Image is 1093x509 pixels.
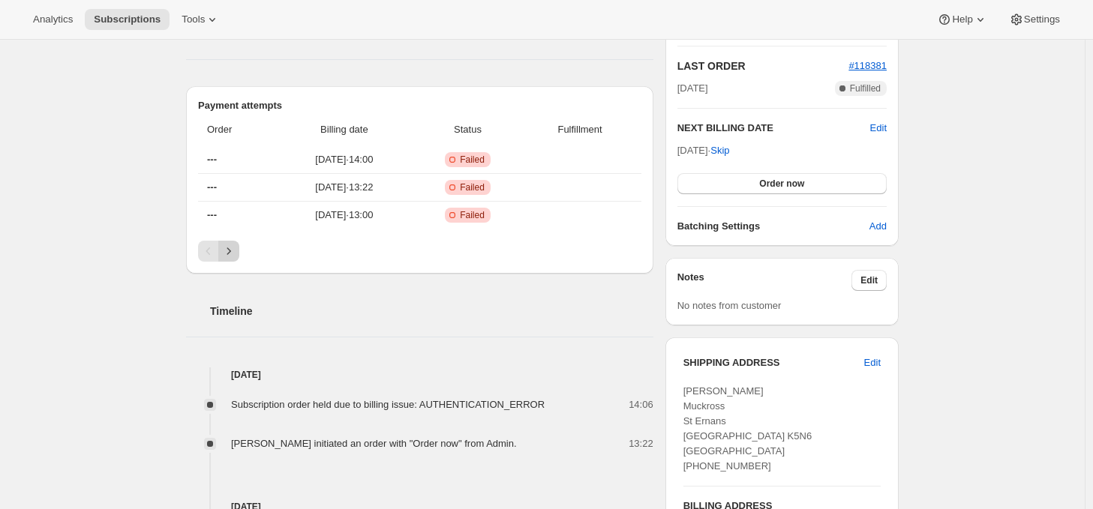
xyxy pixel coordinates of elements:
[683,355,864,370] h3: SHIPPING ADDRESS
[24,9,82,30] button: Analytics
[231,438,517,449] span: [PERSON_NAME] initiated an order with "Order now" from Admin.
[860,274,878,286] span: Edit
[855,351,890,375] button: Edit
[460,154,485,166] span: Failed
[94,13,161,25] span: Subscriptions
[677,173,887,194] button: Order now
[710,143,729,158] span: Skip
[851,270,887,291] button: Edit
[85,9,170,30] button: Subscriptions
[850,82,881,94] span: Fulfilled
[198,113,276,146] th: Order
[848,58,887,73] button: #118381
[864,355,881,370] span: Edit
[683,385,812,472] span: [PERSON_NAME] Muckross St Ernans [GEOGRAPHIC_DATA] K5N6 [GEOGRAPHIC_DATA] [PHONE_NUMBER]
[207,181,217,193] span: ---
[677,270,852,291] h3: Notes
[33,13,73,25] span: Analytics
[952,13,972,25] span: Help
[281,208,407,223] span: [DATE] · 13:00
[281,180,407,195] span: [DATE] · 13:22
[869,219,887,234] span: Add
[182,13,205,25] span: Tools
[281,122,407,137] span: Billing date
[173,9,229,30] button: Tools
[629,397,653,412] span: 14:06
[677,219,869,234] h6: Batching Settings
[417,122,519,137] span: Status
[629,436,653,451] span: 13:22
[677,81,708,96] span: [DATE]
[701,139,738,163] button: Skip
[860,214,896,238] button: Add
[198,98,641,113] h2: Payment attempts
[1000,9,1069,30] button: Settings
[460,209,485,221] span: Failed
[1024,13,1060,25] span: Settings
[207,209,217,220] span: ---
[677,145,730,156] span: [DATE] ·
[218,241,239,262] button: Next
[677,58,849,73] h2: LAST ORDER
[281,152,407,167] span: [DATE] · 14:00
[460,181,485,193] span: Failed
[848,60,887,71] a: #118381
[198,241,641,262] nav: Pagination
[186,367,653,382] h4: [DATE]
[759,178,804,190] span: Order now
[870,121,887,136] button: Edit
[527,122,632,137] span: Fulfillment
[210,304,653,319] h2: Timeline
[928,9,996,30] button: Help
[207,154,217,165] span: ---
[231,399,545,410] span: Subscription order held due to billing issue: AUTHENTICATION_ERROR
[677,300,782,311] span: No notes from customer
[677,121,870,136] h2: NEXT BILLING DATE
